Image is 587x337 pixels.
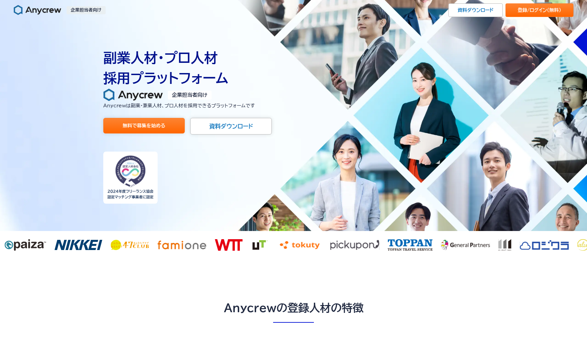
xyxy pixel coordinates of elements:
a: 資料ダウンロード [190,118,272,135]
img: General Partners [512,239,562,251]
img: wtt [207,239,235,251]
img: tokuty [270,239,315,251]
h1: 副業人材・プロ人材 採用プラットフォーム [103,48,484,88]
img: m-out inc. [433,239,483,251]
a: 無料で募集を始める [103,118,185,134]
img: alu [570,239,582,251]
p: Anycrewは副業・兼業人材、プロ人材を 採用できるプラットフォームです [103,102,484,109]
img: nikkei [47,240,95,250]
img: famione [150,239,199,251]
img: Anycrew [103,88,163,102]
a: 資料ダウンロード [448,3,503,17]
span: （無料） [547,8,561,13]
img: ut [243,239,262,251]
img: toppan [380,239,425,251]
img: ロジクラ [491,239,504,251]
p: 企業担当者向け [168,91,212,100]
img: Anycrew [14,5,61,16]
a: 登録/ログイン（無料） [505,3,573,17]
p: 企業担当者向け [67,6,106,14]
img: Anycrew認定 [103,152,158,204]
img: 47club [103,240,142,250]
img: pickupon [323,239,372,251]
